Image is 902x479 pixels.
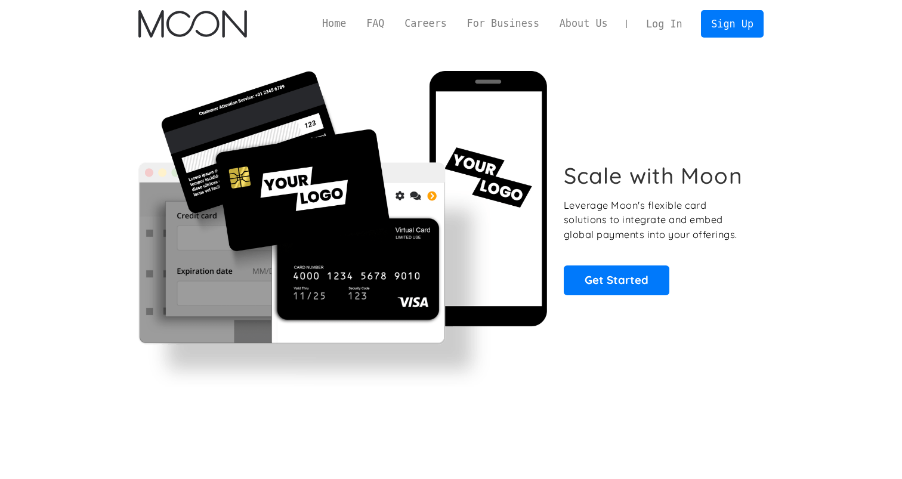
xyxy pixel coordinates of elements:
img: Moon Logo [138,10,246,38]
a: home [138,10,246,38]
a: For Business [457,16,549,31]
p: Leverage Moon's flexible card solutions to integrate and embed global payments into your offerings. [564,198,750,242]
a: Home [312,16,356,31]
a: FAQ [356,16,394,31]
a: Careers [394,16,456,31]
h1: Scale with Moon [564,162,743,189]
a: Sign Up [701,10,763,37]
a: Log In [636,11,692,37]
a: Get Started [564,265,669,295]
a: About Us [549,16,618,31]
